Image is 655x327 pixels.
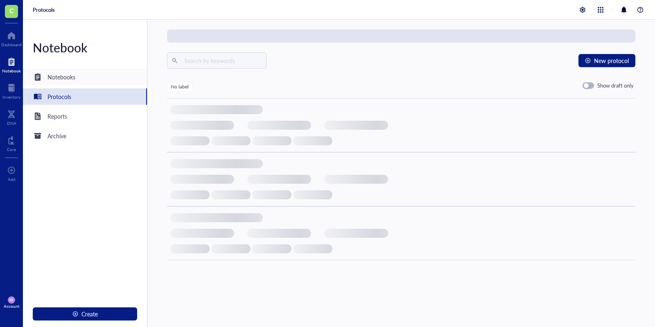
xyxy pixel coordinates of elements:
[1,42,22,47] div: Dashboard
[47,72,75,81] div: Notebooks
[7,147,16,152] div: Core
[47,92,71,101] div: Protocols
[2,55,21,73] a: Notebook
[7,108,16,126] a: DNA
[7,121,16,126] div: DNA
[23,108,147,124] a: Reports
[578,54,635,67] button: New protocol
[9,5,14,16] span: C
[594,57,629,64] span: New protocol
[81,311,98,317] span: Create
[181,54,262,67] input: Search by keywords
[171,84,189,90] div: No label
[23,88,147,105] a: Protocols
[1,29,22,47] a: Dashboard
[9,298,13,302] span: RR
[597,82,634,89] div: Show draft only
[23,128,147,144] a: Archive
[7,134,16,152] a: Core
[2,81,20,99] a: Inventory
[33,6,55,14] a: Protocols
[4,304,20,309] div: Account
[23,39,147,56] div: Notebook
[47,131,66,140] div: Archive
[2,68,21,73] div: Notebook
[23,69,147,85] a: Notebooks
[47,112,67,121] div: Reports
[2,95,20,99] div: Inventory
[33,307,137,320] button: Create
[8,177,16,182] div: Add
